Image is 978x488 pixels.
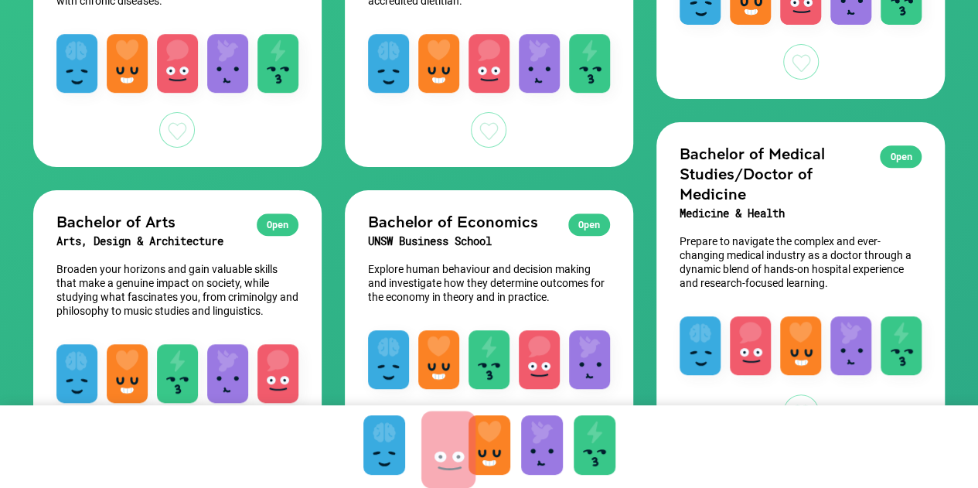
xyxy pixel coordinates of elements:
div: Open [257,213,298,236]
a: OpenBachelor of EconomicsUNSW Business SchoolExplore human behaviour and decision making and inve... [345,190,633,463]
h2: Bachelor of Arts [56,211,298,231]
p: Explore human behaviour and decision making and investigate how they determine outcomes for the e... [368,262,610,304]
div: Open [880,145,922,168]
div: Open [568,213,610,236]
h3: UNSW Business School [368,231,610,251]
h2: Bachelor of Economics [368,211,610,231]
h3: Medicine & Health [680,203,922,224]
a: OpenBachelor of ArtsArts, Design & ArchitectureBroaden your horizons and gain valuable skills tha... [33,190,322,477]
a: OpenBachelor of Medical Studies/Doctor of MedicineMedicine & HealthPrepare to navigate the comple... [656,122,945,449]
p: Broaden your horizons and gain valuable skills that make a genuine impact on society, while study... [56,262,298,318]
h3: Arts, Design & Architecture [56,231,298,251]
p: Prepare to navigate the complex and ever-changing medical industry as a doctor through a dynamic ... [680,234,922,290]
h2: Bachelor of Medical Studies/Doctor of Medicine [680,143,922,203]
